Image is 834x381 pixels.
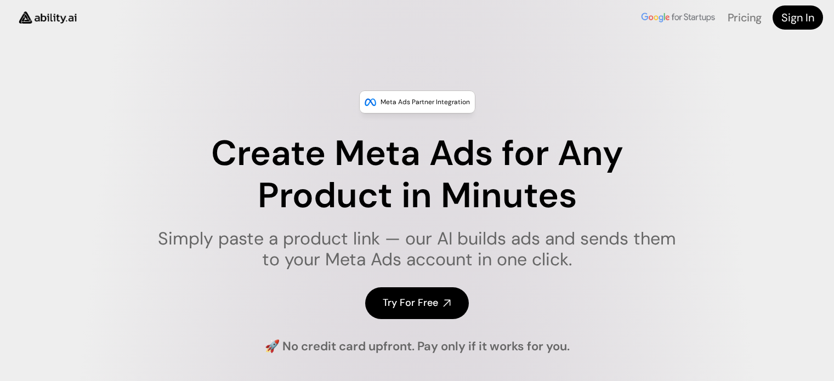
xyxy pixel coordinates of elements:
a: Try For Free [365,287,469,319]
h1: Simply paste a product link — our AI builds ads and sends them to your Meta Ads account in one cl... [151,228,683,270]
h4: Try For Free [383,296,438,310]
h1: Create Meta Ads for Any Product in Minutes [151,133,683,217]
p: Meta Ads Partner Integration [381,96,470,107]
a: Pricing [728,10,762,25]
a: Sign In [773,5,823,30]
h4: Sign In [781,10,814,25]
h4: 🚀 No credit card upfront. Pay only if it works for you. [265,338,570,355]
